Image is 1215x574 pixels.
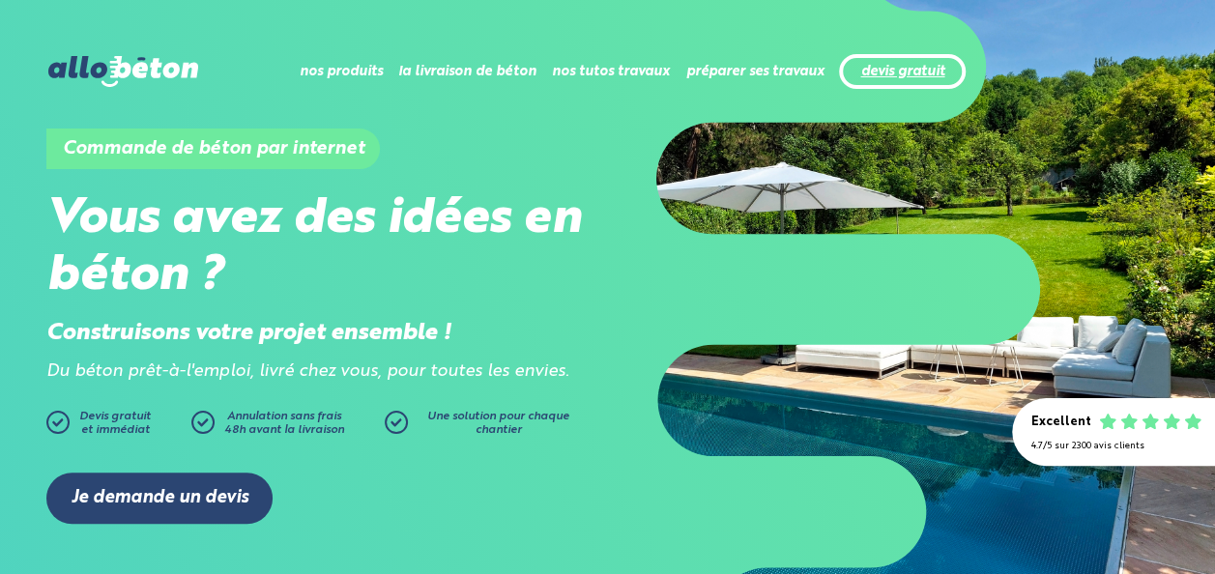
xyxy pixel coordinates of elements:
div: Excellent [1031,416,1091,430]
a: Je demande un devis [46,473,273,524]
li: préparer ses travaux [685,48,824,95]
a: Annulation sans frais48h avant la livraison [191,411,385,444]
li: nos produits [300,48,383,95]
li: la livraison de béton [398,48,536,95]
span: Une solution pour chaque chantier [427,411,569,436]
img: allobéton [48,56,197,87]
a: Une solution pour chaque chantier [385,411,578,444]
div: 4.7/5 sur 2300 avis clients [1031,441,1196,451]
li: nos tutos travaux [552,48,670,95]
h2: Vous avez des idées en béton ? [46,191,607,305]
strong: Construisons votre projet ensemble ! [46,322,450,345]
a: devis gratuit [860,64,944,80]
span: Annulation sans frais 48h avant la livraison [224,411,343,436]
i: Du béton prêt-à-l'emploi, livré chez vous, pour toutes les envies. [46,363,568,380]
a: Devis gratuitet immédiat [46,411,182,444]
h1: Commande de béton par internet [46,129,380,169]
span: Devis gratuit et immédiat [79,411,151,436]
